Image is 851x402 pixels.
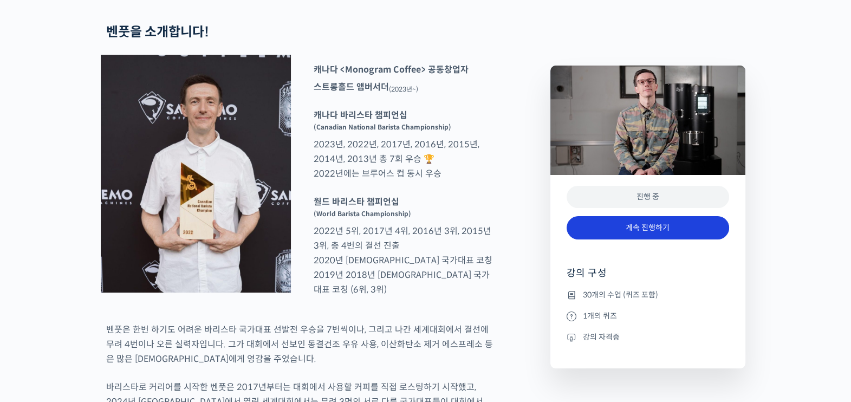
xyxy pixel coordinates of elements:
[567,267,729,288] h4: 강의 구성
[567,216,729,239] a: 계속 진행하기
[567,288,729,301] li: 30개의 수업 (퀴즈 포함)
[314,210,411,218] sup: (World Barista Championship)
[389,85,418,93] sub: (2023년~)
[567,330,729,343] li: 강의 자격증
[3,312,72,339] a: 홈
[99,329,112,338] span: 대화
[140,312,208,339] a: 설정
[308,194,498,297] p: 2022년 5위, 2017년 4위, 2016년 3위, 2015년 3위, 총 4번의 결선 진출 2020년 [DEMOGRAPHIC_DATA] 국가대표 코칭 2019년 2018년 ...
[314,64,469,75] strong: 캐나다 <Monogram Coffee> 공동창업자
[106,24,493,40] h2: 벤풋을 소개합니다!
[314,196,399,208] strong: 월드 바리스타 챔피언십
[34,328,41,337] span: 홈
[308,108,498,181] p: 2023년, 2022년, 2017년, 2016년, 2015년, 2014년, 2013년 총 7회 우승 🏆 2022년에는 브루어스 컵 동시 우승
[72,312,140,339] a: 대화
[567,186,729,208] div: 진행 중
[314,109,407,121] strong: 캐나다 바리스타 챔피언십
[167,328,180,337] span: 설정
[314,81,389,93] strong: 스트롱홀드 앰버서더
[314,123,451,131] sup: (Canadian National Barista Championship)
[106,322,493,366] p: 벤풋은 한번 하기도 어려운 바리스타 국가대표 선발전 우승을 7번씩이나, 그리고 나간 세계대회에서 결선에 무려 4번이나 오른 실력자입니다. 그가 대회에서 선보인 동결건조 우유 ...
[567,309,729,322] li: 1개의 퀴즈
